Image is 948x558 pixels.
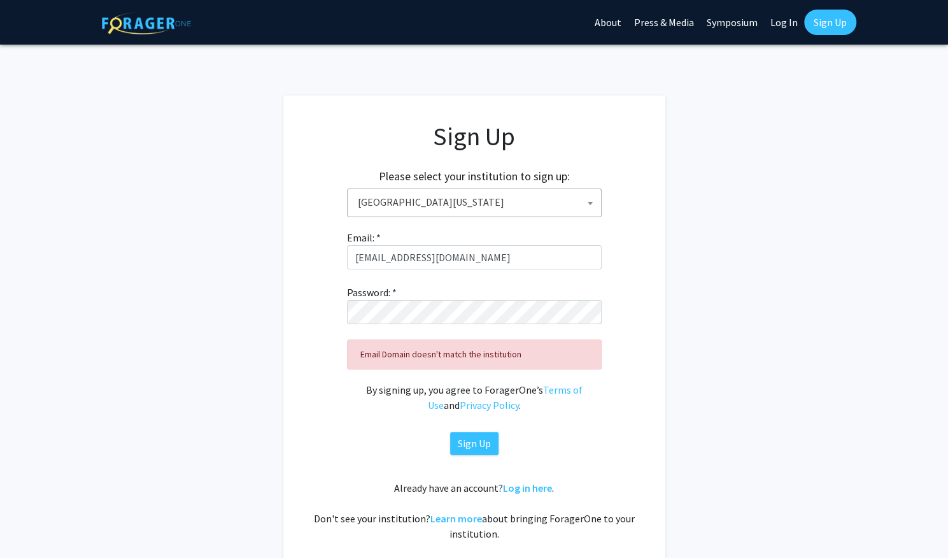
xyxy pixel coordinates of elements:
[460,399,519,411] a: Privacy Policy
[430,512,482,525] a: Learn more about bringing ForagerOne to your institution
[347,382,602,413] div: By signing up, you agree to ForagerOne’s and .
[347,340,602,369] div: Email Domain doesn't match the institution
[503,482,552,494] a: Log in here
[10,501,54,548] iframe: Chat
[347,189,602,217] span: University of Georgia
[102,12,191,34] img: ForagerOne Logo
[309,121,640,152] h1: Sign Up
[428,383,583,411] a: Terms of Use
[379,169,570,183] h2: Please select your institution to sign up:
[347,230,381,245] label: Email: *
[450,432,499,455] button: Sign Up
[347,285,397,300] label: Password: *
[804,10,856,35] a: Sign Up
[353,189,601,215] span: University of Georgia
[309,480,640,541] div: Already have an account? . Don't see your institution? about bringing ForagerOne to your institut...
